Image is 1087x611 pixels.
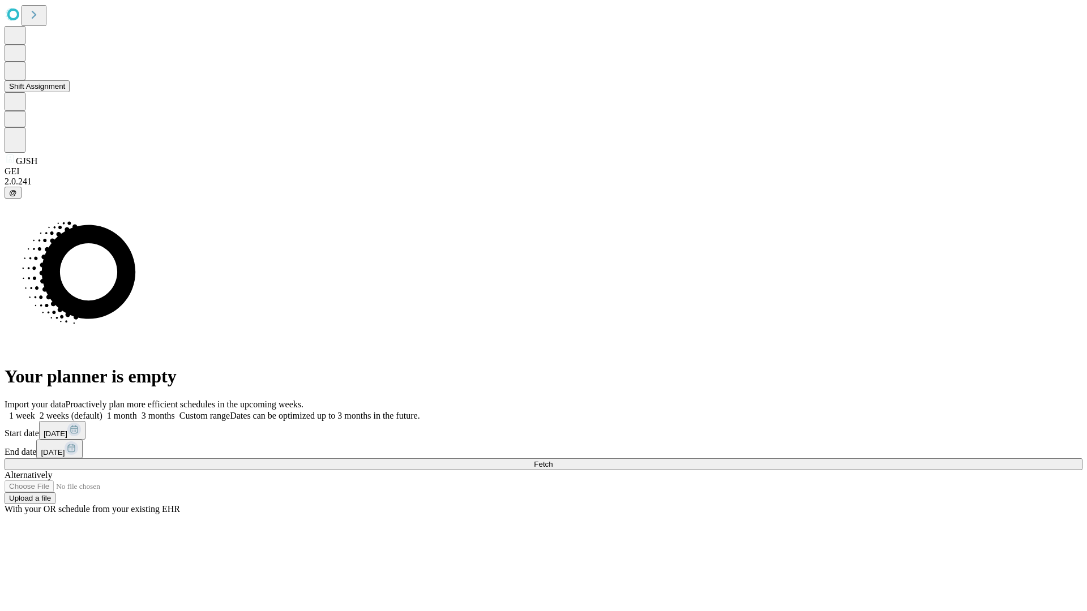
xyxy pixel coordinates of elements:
[36,440,83,458] button: [DATE]
[41,448,65,457] span: [DATE]
[230,411,420,420] span: Dates can be optimized up to 3 months in the future.
[5,504,180,514] span: With your OR schedule from your existing EHR
[142,411,175,420] span: 3 months
[107,411,137,420] span: 1 month
[5,187,22,199] button: @
[5,166,1082,177] div: GEI
[5,366,1082,387] h1: Your planner is empty
[9,411,35,420] span: 1 week
[5,458,1082,470] button: Fetch
[5,399,66,409] span: Import your data
[39,421,85,440] button: [DATE]
[5,440,1082,458] div: End date
[66,399,303,409] span: Proactively plan more efficient schedules in the upcoming weeks.
[534,460,553,468] span: Fetch
[5,470,52,480] span: Alternatively
[9,188,17,197] span: @
[16,156,37,166] span: GJSH
[5,80,70,92] button: Shift Assignment
[44,429,67,438] span: [DATE]
[179,411,230,420] span: Custom range
[5,421,1082,440] div: Start date
[40,411,102,420] span: 2 weeks (default)
[5,492,55,504] button: Upload a file
[5,177,1082,187] div: 2.0.241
